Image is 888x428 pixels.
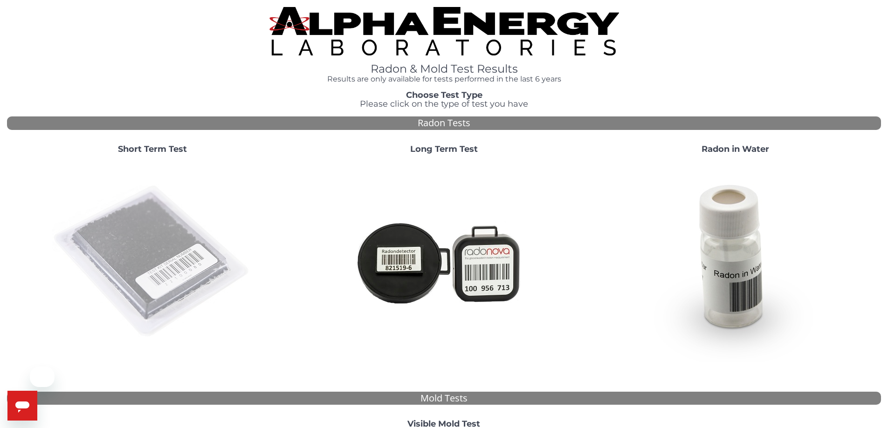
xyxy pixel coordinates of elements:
img: ShortTerm.jpg [52,162,253,362]
strong: Long Term Test [410,144,478,154]
img: Radtrak2vsRadtrak3.jpg [344,162,544,362]
iframe: Button to launch messaging window [7,391,37,421]
iframe: Message from company [30,367,55,387]
h1: Radon & Mold Test Results [269,63,619,75]
strong: Short Term Test [118,144,187,154]
h4: Results are only available for tests performed in the last 6 years [269,75,619,83]
span: Please click on the type of test you have [360,99,528,109]
strong: Radon in Water [702,144,769,154]
div: Mold Tests [7,392,881,405]
div: Radon Tests [7,116,881,130]
img: RadoninWater.jpg [635,162,835,362]
img: TightCrop.jpg [269,7,619,55]
strong: Choose Test Type [406,90,482,100]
